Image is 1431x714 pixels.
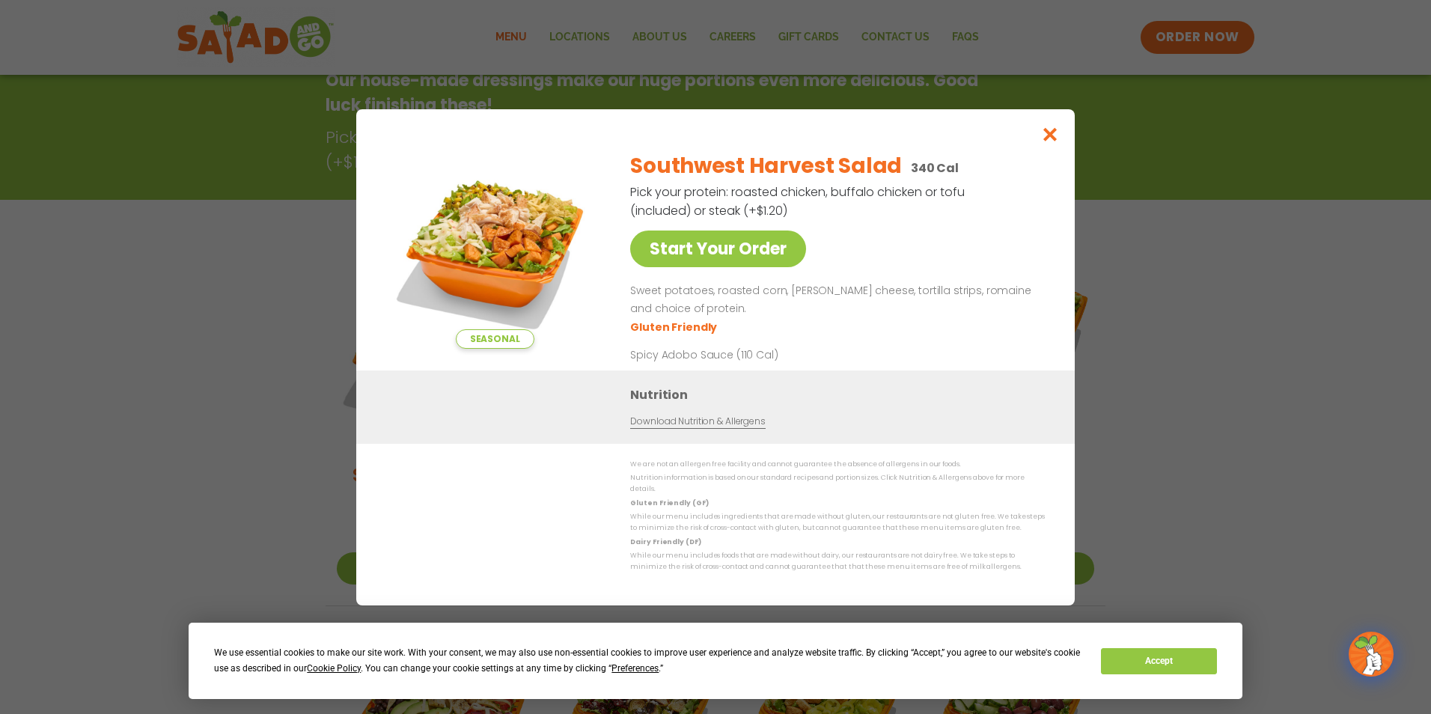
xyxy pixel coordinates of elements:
p: 340 Cal [911,159,959,177]
button: Accept [1101,648,1216,674]
img: wpChatIcon [1350,633,1392,675]
p: While our menu includes ingredients that are made without gluten, our restaurants are not gluten ... [630,511,1045,534]
a: Start Your Order [630,231,806,267]
span: Seasonal [456,329,534,349]
button: Close modal [1026,109,1075,159]
div: We use essential cookies to make our site work. With your consent, we may also use non-essential ... [214,645,1083,677]
li: Gluten Friendly [630,319,719,335]
span: Cookie Policy [307,663,361,674]
img: Featured product photo for Southwest Harvest Salad [390,139,599,349]
span: Preferences [611,663,659,674]
p: Nutrition information is based on our standard recipes and portion sizes. Click Nutrition & Aller... [630,472,1045,495]
h2: Southwest Harvest Salad [630,150,902,182]
strong: Dairy Friendly (DF) [630,537,701,546]
h3: Nutrition [630,385,1052,403]
strong: Gluten Friendly (GF) [630,498,708,507]
div: Cookie Consent Prompt [189,623,1242,699]
p: We are not an allergen free facility and cannot guarantee the absence of allergens in our foods. [630,459,1045,470]
a: Download Nutrition & Allergens [630,414,765,428]
p: While our menu includes foods that are made without dairy, our restaurants are not dairy free. We... [630,550,1045,573]
p: Spicy Adobo Sauce (110 Cal) [630,347,907,362]
p: Sweet potatoes, roasted corn, [PERSON_NAME] cheese, tortilla strips, romaine and choice of protein. [630,282,1039,318]
p: Pick your protein: roasted chicken, buffalo chicken or tofu (included) or steak (+$1.20) [630,183,967,220]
